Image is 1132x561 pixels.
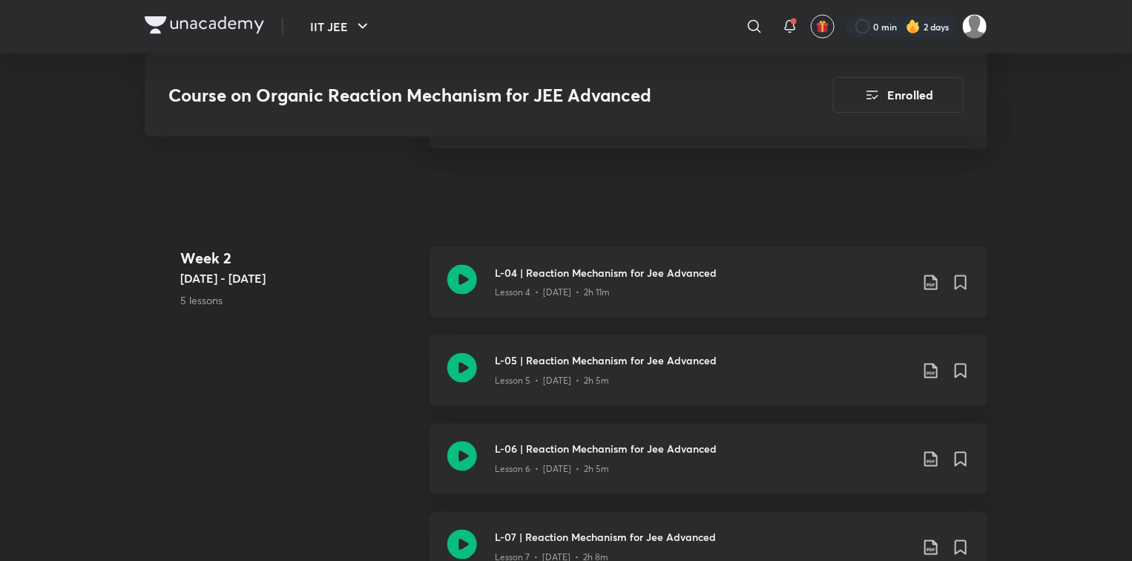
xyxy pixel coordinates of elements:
p: Lesson 5 • [DATE] • 2h 5m [495,375,609,388]
img: Company Logo [145,16,264,34]
h4: Week 2 [180,247,418,269]
img: streak [906,19,921,34]
h3: L-04 | Reaction Mechanism for Jee Advanced [495,265,910,280]
h3: L-05 | Reaction Mechanism for Jee Advanced [495,353,910,369]
button: avatar [811,15,835,39]
p: Lesson 4 • [DATE] • 2h 11m [495,286,610,300]
p: Lesson 6 • [DATE] • 2h 5m [495,463,609,476]
img: Tejas [962,14,987,39]
a: L-06 | Reaction Mechanism for Jee AdvancedLesson 6 • [DATE] • 2h 5m [430,424,987,512]
p: 5 lessons [180,293,418,309]
h3: Course on Organic Reaction Mechanism for JEE Advanced [168,85,749,106]
h3: L-07 | Reaction Mechanism for Jee Advanced [495,530,910,545]
a: L-05 | Reaction Mechanism for Jee AdvancedLesson 5 • [DATE] • 2h 5m [430,335,987,424]
button: IIT JEE [301,12,381,42]
button: Enrolled [833,77,964,113]
h5: [DATE] - [DATE] [180,269,418,287]
h3: L-06 | Reaction Mechanism for Jee Advanced [495,442,910,457]
img: avatar [816,20,829,33]
a: Company Logo [145,16,264,38]
a: L-04 | Reaction Mechanism for Jee AdvancedLesson 4 • [DATE] • 2h 11m [430,247,987,335]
